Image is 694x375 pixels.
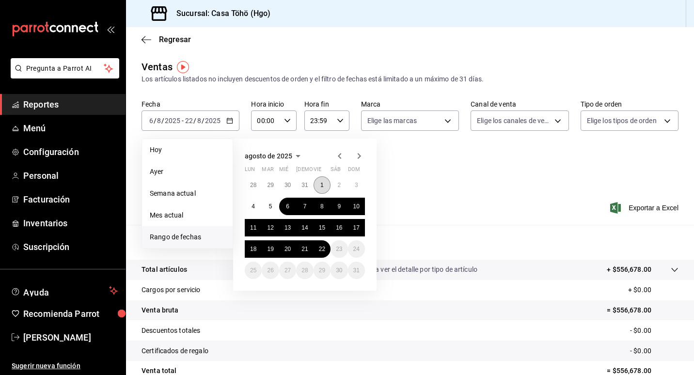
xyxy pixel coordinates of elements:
button: agosto de 2025 [245,150,304,162]
button: Tooltip marker [177,61,189,73]
span: / [202,117,205,125]
button: 30 de julio de 2025 [279,176,296,194]
abbr: 4 de agosto de 2025 [252,203,255,210]
abbr: 8 de agosto de 2025 [320,203,324,210]
abbr: 31 de julio de 2025 [301,182,308,188]
span: - [182,117,184,125]
p: Venta bruta [142,305,178,315]
button: 25 de agosto de 2025 [245,262,262,279]
button: open_drawer_menu [107,25,114,33]
p: - $0.00 [630,346,678,356]
span: Elige las marcas [367,116,417,125]
button: 19 de agosto de 2025 [262,240,279,258]
button: 13 de agosto de 2025 [279,219,296,236]
span: / [154,117,157,125]
span: Rango de fechas [150,232,225,242]
abbr: 7 de agosto de 2025 [303,203,307,210]
button: 24 de agosto de 2025 [348,240,365,258]
p: Descuentos totales [142,326,200,336]
span: Menú [23,122,118,135]
p: + $556,678.00 [607,265,651,275]
button: 27 de agosto de 2025 [279,262,296,279]
span: Suscripción [23,240,118,253]
input: -- [197,117,202,125]
label: Hora inicio [251,101,296,108]
button: 1 de agosto de 2025 [314,176,331,194]
button: 5 de agosto de 2025 [262,198,279,215]
button: 16 de agosto de 2025 [331,219,347,236]
button: 31 de julio de 2025 [296,176,313,194]
p: = $556,678.00 [607,305,678,315]
abbr: 24 de agosto de 2025 [353,246,360,252]
button: 31 de agosto de 2025 [348,262,365,279]
div: Los artículos listados no incluyen descuentos de orden y el filtro de fechas está limitado a un m... [142,74,678,84]
span: Ayuda [23,285,105,297]
button: 8 de agosto de 2025 [314,198,331,215]
abbr: 3 de agosto de 2025 [355,182,358,188]
span: Elige los tipos de orden [587,116,657,125]
abbr: 19 de agosto de 2025 [267,246,273,252]
input: -- [149,117,154,125]
button: 15 de agosto de 2025 [314,219,331,236]
abbr: miércoles [279,166,288,176]
abbr: 10 de agosto de 2025 [353,203,360,210]
input: -- [157,117,161,125]
button: 9 de agosto de 2025 [331,198,347,215]
abbr: jueves [296,166,353,176]
a: Pregunta a Parrot AI [7,70,119,80]
abbr: 27 de agosto de 2025 [284,267,291,274]
abbr: sábado [331,166,341,176]
abbr: 17 de agosto de 2025 [353,224,360,231]
abbr: 22 de agosto de 2025 [319,246,325,252]
button: 18 de agosto de 2025 [245,240,262,258]
button: 7 de agosto de 2025 [296,198,313,215]
span: Mes actual [150,210,225,220]
p: Total artículos [142,265,187,275]
span: Configuración [23,145,118,158]
abbr: 14 de agosto de 2025 [301,224,308,231]
abbr: martes [262,166,273,176]
span: Pregunta a Parrot AI [26,63,104,74]
span: Inventarios [23,217,118,230]
button: 4 de agosto de 2025 [245,198,262,215]
abbr: 21 de agosto de 2025 [301,246,308,252]
span: / [193,117,196,125]
abbr: 30 de julio de 2025 [284,182,291,188]
abbr: 26 de agosto de 2025 [267,267,273,274]
button: 3 de agosto de 2025 [348,176,365,194]
span: agosto de 2025 [245,152,292,160]
button: 10 de agosto de 2025 [348,198,365,215]
abbr: 1 de agosto de 2025 [320,182,324,188]
abbr: 31 de agosto de 2025 [353,267,360,274]
abbr: lunes [245,166,255,176]
abbr: domingo [348,166,360,176]
span: Hoy [150,145,225,155]
abbr: 29 de agosto de 2025 [319,267,325,274]
p: + $0.00 [628,285,678,295]
button: 22 de agosto de 2025 [314,240,331,258]
span: Elige los canales de venta [477,116,551,125]
button: 12 de agosto de 2025 [262,219,279,236]
button: 26 de agosto de 2025 [262,262,279,279]
abbr: 29 de julio de 2025 [267,182,273,188]
label: Tipo de orden [581,101,678,108]
span: Reportes [23,98,118,111]
input: ---- [205,117,221,125]
button: 21 de agosto de 2025 [296,240,313,258]
abbr: 25 de agosto de 2025 [250,267,256,274]
input: -- [185,117,193,125]
label: Canal de venta [471,101,568,108]
label: Hora fin [304,101,349,108]
button: 30 de agosto de 2025 [331,262,347,279]
abbr: 13 de agosto de 2025 [284,224,291,231]
abbr: 11 de agosto de 2025 [250,224,256,231]
span: Regresar [159,35,191,44]
abbr: viernes [314,166,321,176]
p: Cargos por servicio [142,285,201,295]
span: Semana actual [150,188,225,199]
abbr: 15 de agosto de 2025 [319,224,325,231]
input: ---- [164,117,181,125]
button: 23 de agosto de 2025 [331,240,347,258]
button: 14 de agosto de 2025 [296,219,313,236]
span: Recomienda Parrot [23,307,118,320]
